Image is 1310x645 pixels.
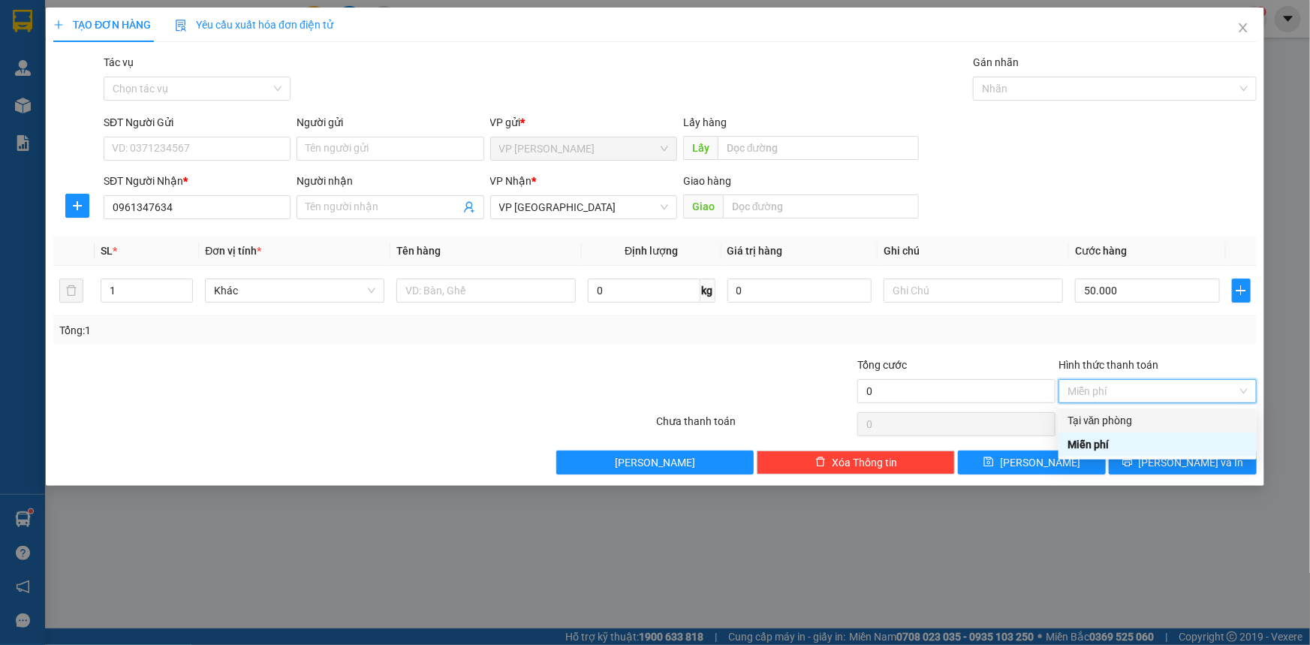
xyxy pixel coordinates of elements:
[683,194,723,219] span: Giao
[499,196,668,219] span: VP HÀ NỘI
[490,114,677,131] div: VP gửi
[205,245,261,257] span: Đơn vị tính
[615,454,695,471] span: [PERSON_NAME]
[683,116,727,128] span: Lấy hàng
[983,457,994,469] span: save
[53,19,151,31] span: TẠO ĐƠN HÀNG
[683,136,718,160] span: Lấy
[499,137,668,160] span: VP MỘC CHÂU
[175,20,187,32] img: icon
[396,279,576,303] input: VD: Bàn, Ghế
[625,245,678,257] span: Định lượng
[463,201,475,213] span: user-add
[1232,279,1251,303] button: plus
[101,245,113,257] span: SL
[104,114,291,131] div: SĐT Người Gửi
[28,27,116,43] span: XUANTRANG
[104,56,134,68] label: Tác vụ
[815,457,826,469] span: delete
[297,114,483,131] div: Người gửi
[1075,245,1127,257] span: Cước hàng
[1068,380,1248,402] span: Miễn phí
[1122,457,1133,469] span: printer
[297,173,483,189] div: Người nhận
[878,237,1069,266] th: Ghi chú
[1059,359,1158,371] label: Hình thức thanh toán
[59,279,83,303] button: delete
[727,279,872,303] input: 0
[1068,436,1248,453] div: Miễn phí
[718,136,919,160] input: Dọc đường
[884,279,1063,303] input: Ghi Chú
[727,245,783,257] span: Giá trị hàng
[47,8,98,24] span: HAIVAN
[6,95,53,105] span: Người nhận:
[832,454,897,471] span: Xóa Thông tin
[683,175,731,187] span: Giao hàng
[214,279,375,302] span: Khác
[700,279,715,303] span: kg
[958,451,1106,475] button: save[PERSON_NAME]
[1233,285,1250,297] span: plus
[396,245,441,257] span: Tên hàng
[857,359,907,371] span: Tổng cước
[141,15,218,38] span: VP [PERSON_NAME]
[973,56,1019,68] label: Gán nhãn
[556,451,754,475] button: [PERSON_NAME]
[104,173,291,189] div: SĐT Người Nhận
[1237,22,1249,34] span: close
[1068,412,1248,429] div: Tại văn phòng
[655,413,857,439] div: Chưa thanh toán
[723,194,919,219] input: Dọc đường
[1222,8,1264,50] button: Close
[65,194,89,218] button: plus
[6,106,111,127] span: 0961347634
[59,322,506,339] div: Tổng: 1
[757,451,955,475] button: deleteXóa Thông tin
[145,40,218,54] span: 0981 559 551
[1139,454,1244,471] span: [PERSON_NAME] và In
[1109,451,1257,475] button: printer[PERSON_NAME] và In
[175,19,333,31] span: Yêu cầu xuất hóa đơn điện tử
[48,46,96,60] em: Logistics
[6,86,46,95] span: Người gửi:
[66,200,89,212] span: plus
[53,20,64,30] span: plus
[490,175,532,187] span: VP Nhận
[1000,454,1080,471] span: [PERSON_NAME]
